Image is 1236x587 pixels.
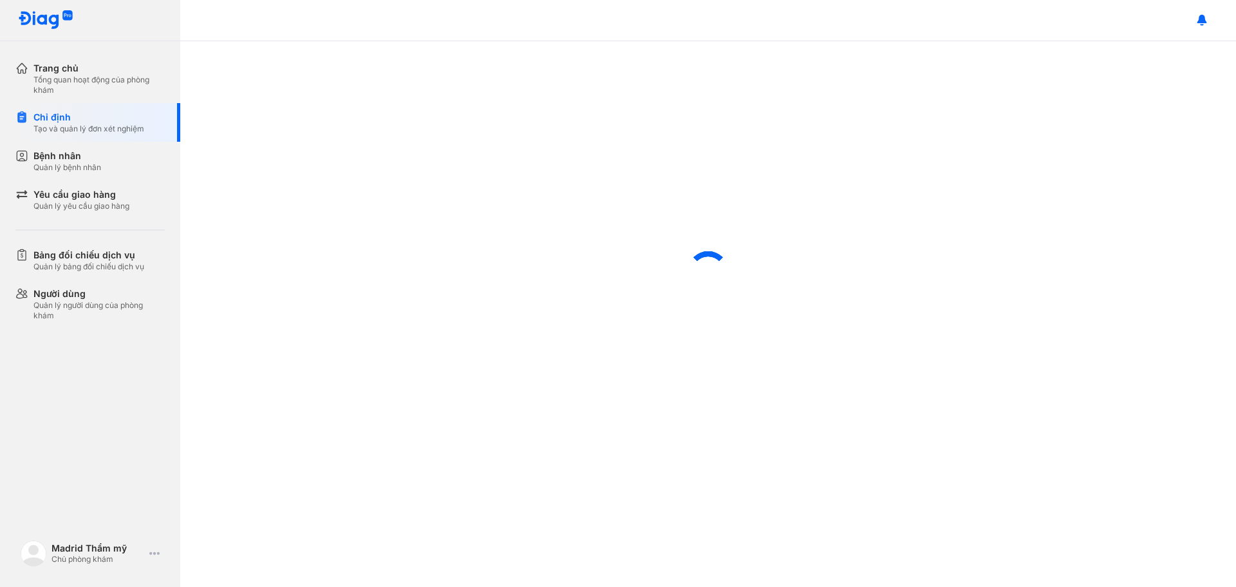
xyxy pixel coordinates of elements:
[21,541,46,566] img: logo
[33,162,101,173] div: Quản lý bệnh nhân
[33,188,129,201] div: Yêu cầu giao hàng
[18,10,73,30] img: logo
[33,249,144,262] div: Bảng đối chiếu dịch vụ
[51,543,144,554] div: Madrid Thẩm mỹ
[33,300,165,321] div: Quản lý người dùng của phòng khám
[33,111,144,124] div: Chỉ định
[33,287,165,300] div: Người dùng
[33,124,144,134] div: Tạo và quản lý đơn xét nghiệm
[33,62,165,75] div: Trang chủ
[33,201,129,211] div: Quản lý yêu cầu giao hàng
[33,262,144,272] div: Quản lý bảng đối chiếu dịch vụ
[51,554,144,564] div: Chủ phòng khám
[33,75,165,95] div: Tổng quan hoạt động của phòng khám
[33,149,101,162] div: Bệnh nhân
